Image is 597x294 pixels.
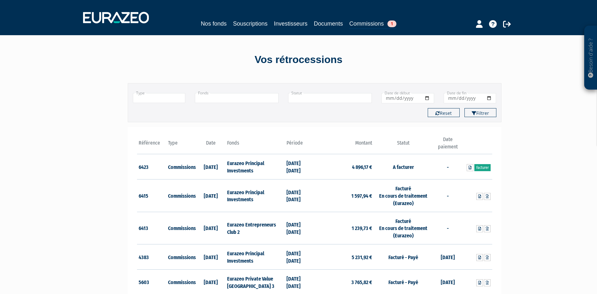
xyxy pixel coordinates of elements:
[433,154,463,179] td: -
[428,108,460,117] button: Reset
[474,164,491,171] a: Facturer
[226,179,285,212] td: Eurazeo Principal Investments
[166,244,196,270] td: Commissions
[83,12,149,23] img: 1732889491-logotype_eurazeo_blanc_rvb.png
[226,136,285,154] th: Fonds
[226,212,285,244] td: Eurazeo Entrepreneurs Club 2
[315,244,374,270] td: 5 231,92 €
[166,154,196,179] td: Commissions
[137,136,167,154] th: Référence
[196,154,226,179] td: [DATE]
[374,244,433,270] td: Facturé - Payé
[433,212,463,244] td: -
[137,212,167,244] td: 6413
[137,244,167,270] td: 4383
[166,179,196,212] td: Commissions
[166,212,196,244] td: Commissions
[315,136,374,154] th: Montant
[117,52,481,67] div: Vos rétrocessions
[587,29,594,87] p: Besoin d'aide ?
[166,136,196,154] th: Type
[315,154,374,179] td: 4 896,17 €
[285,154,315,179] td: [DATE] [DATE]
[285,212,315,244] td: [DATE] [DATE]
[314,19,343,28] a: Documents
[233,19,267,28] a: Souscriptions
[196,212,226,244] td: [DATE]
[315,212,374,244] td: 1 239,73 €
[201,19,226,28] a: Nos fonds
[226,154,285,179] td: Eurazeo Principal Investments
[387,20,396,27] span: 1
[433,136,463,154] th: Date paiement
[137,154,167,179] td: 6423
[433,244,463,270] td: [DATE]
[315,179,374,212] td: 1 597,94 €
[226,244,285,270] td: Eurazeo Principal Investments
[285,179,315,212] td: [DATE] [DATE]
[285,244,315,270] td: [DATE] [DATE]
[374,212,433,244] td: Facturé En cours de traitement (Eurazeo)
[196,244,226,270] td: [DATE]
[196,136,226,154] th: Date
[137,179,167,212] td: 6415
[196,179,226,212] td: [DATE]
[374,179,433,212] td: Facturé En cours de traitement (Eurazeo)
[374,154,433,179] td: A facturer
[274,19,307,28] a: Investisseurs
[374,136,433,154] th: Statut
[464,108,496,117] button: Filtrer
[433,179,463,212] td: -
[349,19,396,29] a: Commissions1
[285,136,315,154] th: Période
